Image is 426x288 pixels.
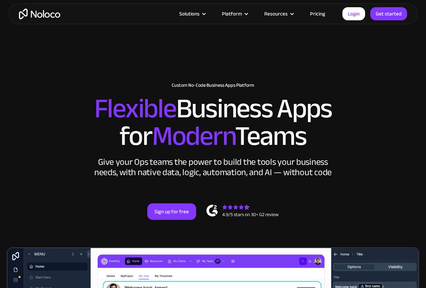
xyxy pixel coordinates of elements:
div: Platform [222,9,242,18]
div: Platform [213,9,256,18]
div: Give your Ops teams the power to build the tools your business needs, with native data, logic, au... [93,157,333,178]
a: Get started [370,7,407,20]
a: Login [342,7,365,20]
div: Solutions [171,9,213,18]
div: Solutions [179,9,200,18]
div: Resources [264,9,288,18]
span: Flexible [94,83,176,134]
h2: Business Apps for Teams [7,95,419,150]
a: Sign up for free [147,203,196,220]
span: Modern [152,110,235,162]
a: home [19,9,60,19]
a: Pricing [301,9,334,18]
div: Resources [256,9,301,18]
h1: Custom No-Code Business Apps Platform [7,83,419,88]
